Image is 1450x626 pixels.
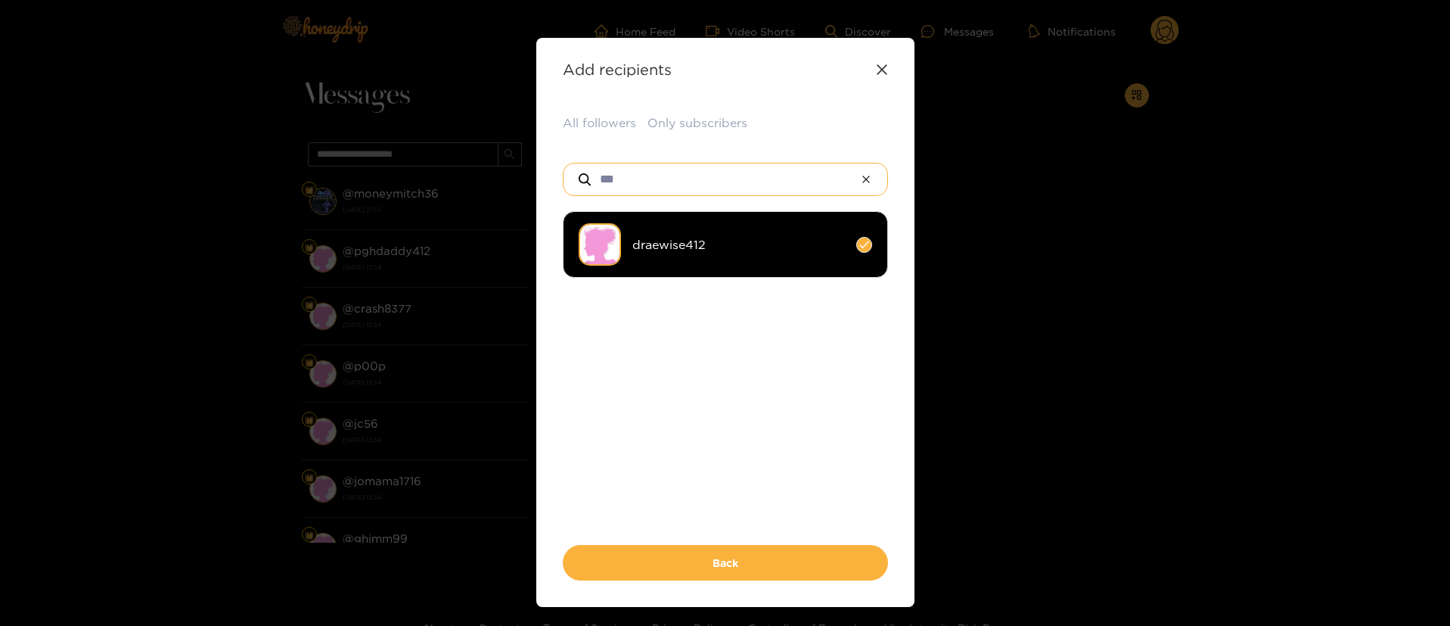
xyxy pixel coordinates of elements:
button: Back [563,545,888,581]
span: draewise412 [632,236,845,254]
button: All followers [563,114,636,132]
button: Only subscribers [647,114,747,132]
img: no-avatar.png [579,223,621,266]
strong: Add recipients [563,61,672,78]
